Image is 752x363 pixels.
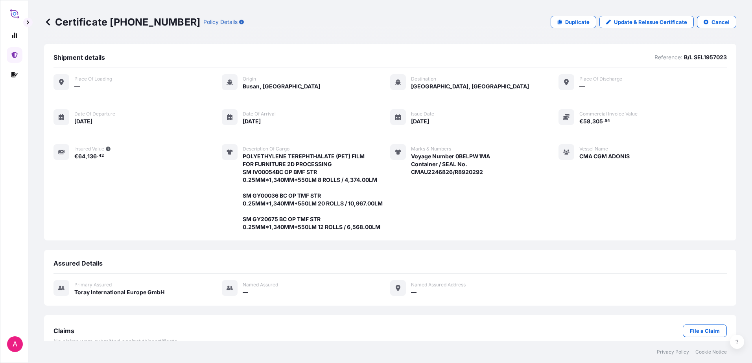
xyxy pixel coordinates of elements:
span: Toray International Europe GmbH [74,288,164,296]
p: Policy Details [203,18,238,26]
span: [GEOGRAPHIC_DATA], [GEOGRAPHIC_DATA] [411,82,529,90]
span: Primary assured [74,282,112,288]
span: [DATE] [74,117,92,125]
span: Commercial Invoice Value [579,111,638,117]
span: Vessel Name [579,146,608,152]
span: 58 [583,119,590,124]
span: 42 [99,154,104,157]
span: Issue Date [411,111,434,117]
span: Busan, [GEOGRAPHIC_DATA] [243,82,320,90]
span: — [74,82,80,90]
span: Description of cargo [243,146,289,152]
span: Date of departure [74,111,115,117]
p: B/L SEL1957023 [684,53,727,61]
p: File a Claim [690,327,720,335]
p: Cancel [711,18,730,26]
span: € [579,119,583,124]
span: Origin [243,76,256,82]
a: Duplicate [551,16,596,28]
span: Voyage Number 0BELPW1MA Container / SEAL No. CMAU2246826/R8920292 [411,152,490,176]
span: , [85,154,87,159]
span: Marks & Numbers [411,146,451,152]
a: File a Claim [683,324,727,337]
span: 84 [605,119,610,122]
span: Date of arrival [243,111,276,117]
p: Duplicate [565,18,590,26]
span: 64 [78,154,85,159]
span: Place of discharge [579,76,622,82]
button: Cancel [697,16,736,28]
p: Certificate [PHONE_NUMBER] [44,16,200,28]
span: No claims were submitted against this certificate . [53,337,179,345]
span: Claims [53,327,74,335]
span: 136 [87,154,97,159]
span: Insured Value [74,146,104,152]
span: . [603,119,605,122]
span: Named Assured Address [411,282,466,288]
span: , [590,119,592,124]
span: € [74,154,78,159]
span: Shipment details [53,53,105,61]
span: [DATE] [411,117,429,125]
a: Cookie Notice [695,349,727,355]
span: Assured Details [53,259,103,267]
span: POLYETHYLENE TEREPHTHALATE (PET) FILM FOR FURNITURE 2D PROCESSING SM IV00054BC OP BMF STR 0.25MM*... [243,152,383,231]
p: Reference: [654,53,682,61]
span: — [579,82,585,90]
span: — [243,288,248,296]
span: Named Assured [243,282,278,288]
p: Update & Reissue Certificate [614,18,687,26]
span: [DATE] [243,117,261,125]
span: . [97,154,98,157]
a: Update & Reissue Certificate [599,16,694,28]
span: — [411,288,417,296]
span: Destination [411,76,436,82]
span: A [13,340,17,348]
a: Privacy Policy [657,349,689,355]
span: Place of Loading [74,76,112,82]
span: CMA CGM ADONIS [579,152,630,160]
span: 305 [592,119,603,124]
